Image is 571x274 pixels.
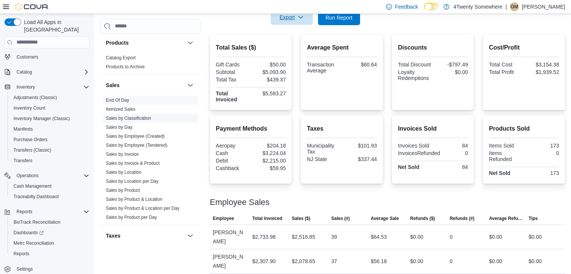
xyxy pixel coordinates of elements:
[14,230,44,236] span: Dashboards
[522,2,565,11] p: [PERSON_NAME]
[106,107,136,112] a: Itemized Sales
[252,150,286,156] div: $3,224.04
[331,215,350,221] span: Sales (#)
[292,257,315,266] div: $2,078.65
[11,182,54,191] a: Cash Management
[106,115,151,121] span: Sales by Classification
[434,69,468,75] div: $0.00
[11,156,89,165] span: Transfers
[106,55,136,61] span: Catalog Export
[398,69,431,81] div: Loyalty Redemptions
[410,257,423,266] div: $0.00
[11,135,51,144] a: Purchase Orders
[443,150,468,156] div: 0
[252,90,286,96] div: $5,583.27
[11,114,73,123] a: Inventory Manager (Classic)
[106,55,136,60] a: Catalog Export
[526,143,559,149] div: 173
[307,156,340,162] div: NJ State
[307,43,377,52] h2: Average Spent
[307,124,377,133] h2: Taxes
[410,232,423,241] div: $0.00
[307,62,340,74] div: Transaction Average
[106,142,167,148] span: Sales by Employee (Tendered)
[450,257,453,266] div: 0
[11,146,89,155] span: Transfers (Classic)
[292,232,315,241] div: $2,516.85
[106,232,184,239] button: Taxes
[331,232,337,241] div: 39
[8,227,92,238] a: Dashboards
[325,14,353,21] span: Run Report
[252,69,286,75] div: $5,093.90
[2,51,92,62] button: Customers
[186,81,195,90] button: Sales
[526,62,559,68] div: $3,154.38
[8,248,92,259] button: Reports
[216,143,249,149] div: Aeropay
[450,215,475,221] span: Refunds (#)
[14,265,36,274] a: Settings
[14,158,32,164] span: Transfers
[216,124,286,133] h2: Payment Methods
[14,68,35,77] button: Catalog
[106,143,167,148] a: Sales by Employee (Tendered)
[106,178,158,184] span: Sales by Location per Day
[17,69,32,75] span: Catalog
[11,93,60,102] a: Adjustments (Classic)
[106,170,142,175] a: Sales by Location
[14,207,89,216] span: Reports
[450,232,453,241] div: 0
[398,143,431,149] div: Invoices Sold
[11,192,62,201] a: Traceabilty Dashboard
[14,219,60,225] span: BioTrack Reconciliation
[2,206,92,217] button: Reports
[106,160,160,166] span: Sales by Invoice & Product
[398,62,431,68] div: Total Discount
[11,249,89,258] span: Reports
[11,218,63,227] a: BioTrack Reconciliation
[14,171,42,180] button: Operations
[14,240,54,246] span: Metrc Reconciliation
[106,232,121,239] h3: Taxes
[398,43,468,52] h2: Discounts
[106,169,142,175] span: Sales by Location
[489,232,502,241] div: $0.00
[210,249,249,273] div: [PERSON_NAME]
[11,218,89,227] span: BioTrack Reconciliation
[14,194,59,200] span: Traceabilty Dashboard
[216,69,249,75] div: Subtotal
[510,2,519,11] div: Greta Macabuhay
[271,10,313,25] button: Export
[8,145,92,155] button: Transfers (Classic)
[434,164,468,170] div: 84
[11,114,89,123] span: Inventory Manager (Classic)
[8,124,92,134] button: Manifests
[11,135,89,144] span: Purchase Orders
[14,95,57,101] span: Adjustments (Classic)
[106,151,139,157] span: Sales by Invoice
[252,215,282,221] span: Total Invoiced
[11,239,89,248] span: Metrc Reconciliation
[489,69,522,75] div: Total Profit
[216,90,237,102] strong: Total Invoiced
[15,3,49,11] img: Cova
[489,43,559,52] h2: Cost/Profit
[252,165,286,171] div: $59.95
[14,116,70,122] span: Inventory Manager (Classic)
[252,158,286,164] div: $2,215.00
[529,232,542,241] div: $0.00
[106,179,158,184] a: Sales by Location per Day
[106,125,133,130] a: Sales by Day
[100,53,201,74] div: Products
[371,215,399,221] span: Average Sale
[106,81,184,89] button: Sales
[106,152,139,157] a: Sales by Invoice
[106,64,145,69] a: Products to Archive
[398,124,468,133] h2: Invoices Sold
[11,156,35,165] a: Transfers
[106,196,163,202] span: Sales by Product & Location
[100,96,201,225] div: Sales
[371,257,387,266] div: $56.18
[2,82,92,92] button: Inventory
